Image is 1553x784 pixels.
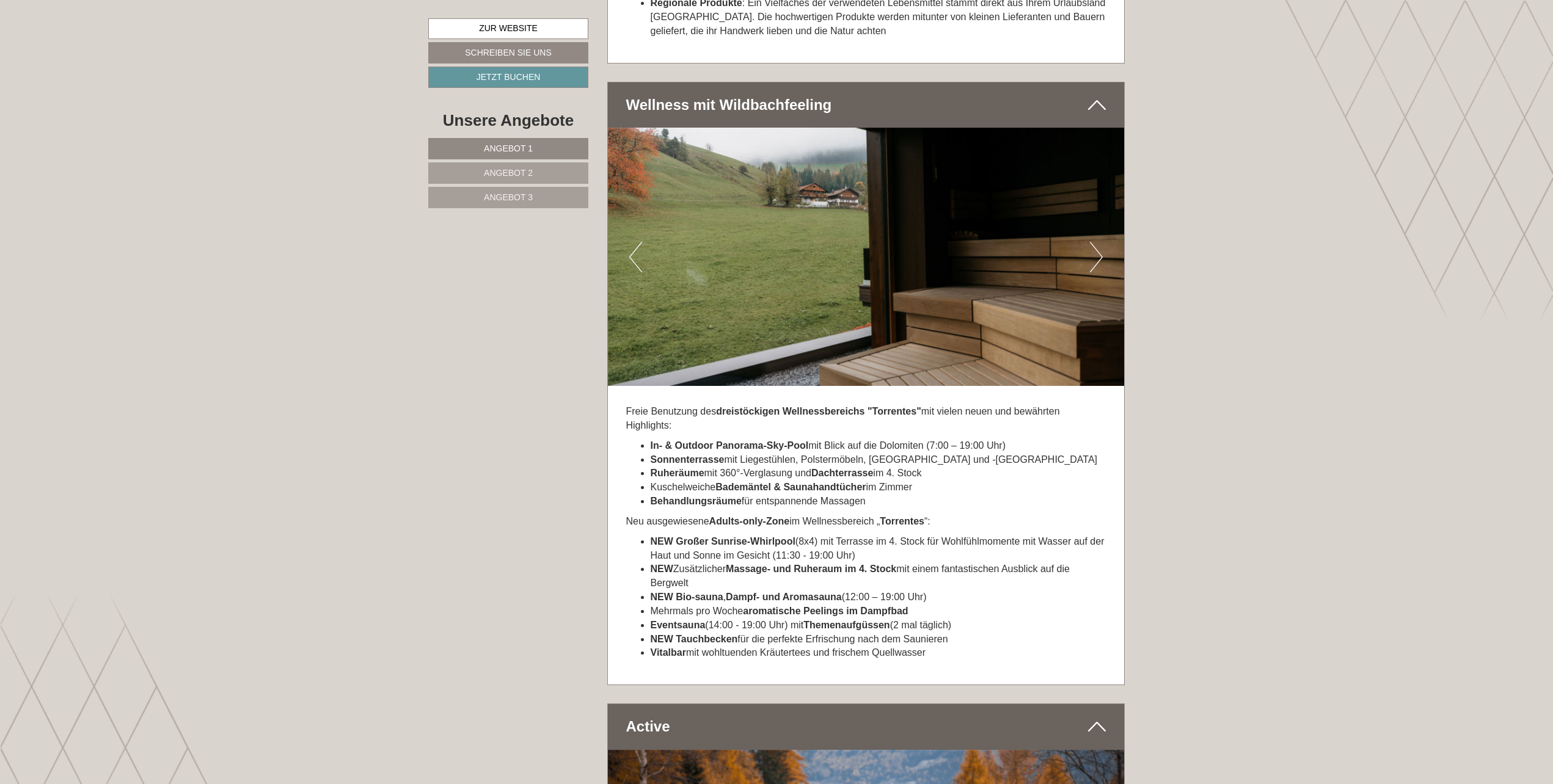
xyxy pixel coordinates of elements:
span: Angebot 1 [484,143,533,153]
li: (8x4) mit Terrasse im 4. Stock für Wohlfühlmomente mit Wasser auf der Haut und Sonne im Gesicht (... [651,535,1106,563]
span: Angebot 3 [484,192,533,202]
button: Previous [629,242,642,272]
div: Wellness mit Wildbachfeeling [608,82,1125,128]
strong: NEW Tauchbecken [651,634,738,644]
span: Angebot 2 [484,168,533,178]
li: für entspannende Massagen [651,495,1106,509]
li: für die perfekte Erfrischung nach dem Saunieren [651,633,1106,647]
strong: Massage- und Ruheraum im 4. Stock [726,564,896,574]
div: Active [608,704,1125,749]
strong: Adults-only-Zone [709,516,790,526]
strong: aromatische Peelings im Dampfbad [743,606,908,616]
li: , (12:00 – 19:00 Uhr) [651,590,1106,604]
li: mit wohltuenden Kräutertees und frischem Quellwasser [651,646,1106,660]
strong: Bademäntel & Saunahandtücher [715,482,866,492]
strong: NEW [651,536,673,546]
strong: Großer Sunrise-Whirlpool [676,536,795,546]
strong: dreistöckigen Wellnessbereichs "Torrentes" [716,406,921,416]
strong: Torrentes [880,516,924,526]
div: Unsere Angebote [428,109,588,132]
a: Jetzt buchen [428,67,588,88]
strong: Themenaufgüssen [803,620,890,630]
strong: NEW Bio-sauna [651,592,723,602]
strong: Dampf- und Aromasauna [726,592,842,602]
li: Kuschelweiche im Zimmer [651,481,1106,495]
strong: Vitalbar [651,647,686,658]
p: Neu ausgewiesene im Wellnessbereich „ “: [626,515,1106,529]
strong: Behandlungsräume [651,496,742,506]
strong: In- & Outdoor Panorama-Sky-Pool [651,440,809,451]
p: Freie Benutzung des mit vielen neuen und bewährten Highlights: [626,405,1106,433]
strong: Ruheräume [651,468,704,478]
strong: NEW [651,564,673,574]
li: mit Blick auf die Dolomiten (7:00 – 19:00 Uhr) [651,439,1106,453]
a: Schreiben Sie uns [428,42,588,64]
li: mit 360°-Verglasung und im 4. Stock [651,466,1106,481]
strong: Dachterrasse [811,468,873,478]
li: mit Liegestühlen, Polstermöbeln, [GEOGRAPHIC_DATA] und -[GEOGRAPHIC_DATA] [651,453,1106,467]
button: Next [1090,242,1103,272]
li: (14:00 - 19:00 Uhr) mit (2 mal täglich) [651,619,1106,633]
li: Zusätzlicher mit einem fantastischen Ausblick auf die Bergwelt [651,562,1106,590]
li: Mehrmals pro Woche [651,604,1106,619]
strong: Eventsauna [651,620,706,630]
a: Zur Website [428,18,588,39]
strong: Sonnenterrasse [651,454,725,465]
